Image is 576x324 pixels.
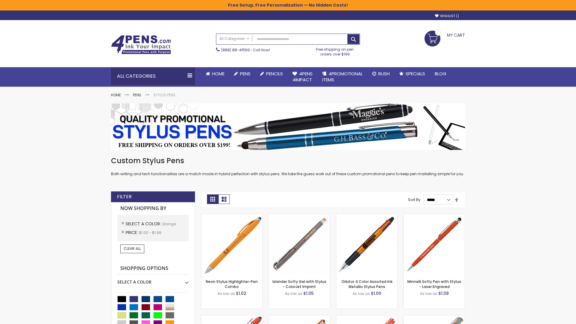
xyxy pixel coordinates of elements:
[120,244,144,253] a: Clear All
[352,291,370,296] span: As low as
[221,47,270,52] span: - Call Now!
[111,92,121,97] a: Home
[229,67,255,80] a: Pens
[269,214,330,219] a: Islander Softy Gel with Stylus - ColorJet Imprint-Orange
[404,315,465,320] a: Tres-Chic Softy Brights with Stylus Pen - Laser-Orange
[303,290,314,296] span: $1.05
[201,214,262,219] a: Neon Stylus Highlighter-Pen Combo-Orange
[139,230,161,235] span: $1.00 - $1.99
[111,156,465,166] h1: Custom Stylus Pens
[133,92,141,97] a: Pens
[117,202,189,215] strong: Now Shopping by
[438,290,449,296] span: $1.08
[111,35,171,54] img: 4Pens Custom Pens and Promotional Products
[266,70,283,77] span: Pencils
[378,70,390,77] span: Rush
[371,290,381,296] span: $1.00
[269,315,330,320] a: Avendale Velvet Touch Stylus Gel Pen-Orange
[394,67,430,80] a: Specials
[207,194,218,204] strong: Grid
[219,36,249,41] span: All Categories
[336,214,397,219] a: Orbitor 4 Color Assorted Ink Metallic Stylus Pens-Orange
[201,67,229,80] a: Home
[406,70,425,77] span: Specials
[269,214,330,275] img: Islander Softy Gel with Stylus - ColorJet Imprint-Orange
[126,229,139,235] span: Price
[201,214,262,275] img: Neon Stylus Highlighter-Pen Combo-Orange
[212,70,224,77] span: Home
[126,221,162,227] span: Select A Color
[124,246,141,251] span: Clear All
[404,214,465,219] a: Minnelli Softy Pen with Stylus - Laser Engraved-Orange
[111,156,465,177] div: Both writing and tech functionalities are a match made in hybrid perfection with stylus pens. We ...
[153,92,175,97] strong: Stylus Pens
[217,291,235,296] span: As low as
[341,279,392,289] a: Orbitor 4 Color Assorted Ink Metallic Stylus Pens
[117,262,189,275] strong: Shopping Options
[407,279,461,289] a: Minnelli Softy Pen with Stylus - Laser Engraved
[322,70,363,83] span: 4PROMOTIONAL ITEMS
[317,67,367,87] a: 4PROMOTIONALITEMS
[430,67,451,80] a: Blog
[162,221,176,226] span: Orange
[310,45,360,57] div: Free shipping on pen orders over $199
[111,67,195,85] div: All Categories
[111,103,465,150] img: Stylus Pens
[216,34,252,44] a: All Categories
[285,291,302,296] span: As low as
[117,193,132,200] strong: Filter
[435,14,459,18] a: Wishlist
[404,214,465,275] img: Minnelli Softy Pen with Stylus - Laser Engraved-Orange
[272,279,326,289] a: Islander Softy Gel with Stylus - ColorJet Imprint
[236,290,246,296] span: $1.02
[255,67,288,80] a: Pencils
[292,70,313,83] span: 4Pens 4impact
[117,275,189,285] div: Select A Color
[201,315,262,320] a: 4P-MS8B-Orange
[336,315,397,320] a: Marin Softy Pen with Stylus - Laser Engraved-Orange
[240,70,250,77] span: Pens
[288,67,317,87] a: 4Pens4impact
[408,197,421,202] label: Sort By
[420,291,437,296] span: As low as
[367,67,394,80] a: Rush
[221,47,250,52] a: (888) 88-4PENS
[206,279,258,289] a: Neon Stylus Highlighter-Pen Combo
[336,214,397,275] img: Orbitor 4 Color Assorted Ink Metallic Stylus Pens-Orange
[435,70,446,77] span: Blog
